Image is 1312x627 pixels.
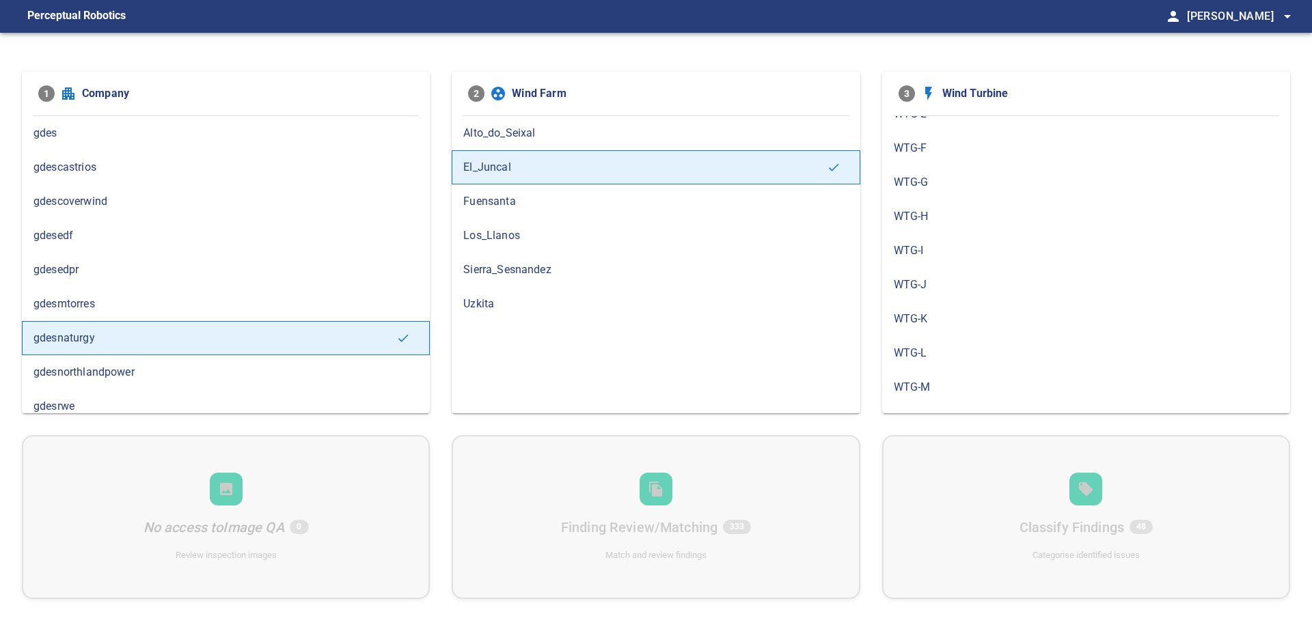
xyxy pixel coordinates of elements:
[894,345,1279,361] span: WTG-L
[452,219,860,253] div: Los_Llanos
[22,150,430,184] div: gdescastrios
[894,379,1279,395] span: WTG-M
[1279,8,1296,25] span: arrow_drop_down
[22,219,430,253] div: gdesedf
[33,364,418,380] span: gdesnorthlandpower
[27,5,126,27] figcaption: Perceptual Robotics
[452,253,860,287] div: Sierra_Sesnandez
[33,296,418,312] span: gdesmtorres
[1181,3,1296,30] button: [PERSON_NAME]
[33,125,418,141] span: gdes
[512,85,843,102] span: Wind Farm
[452,184,860,219] div: Fuensanta
[463,193,848,210] span: Fuensanta
[899,85,915,102] span: 3
[452,287,860,321] div: Uzkita
[882,268,1290,302] div: WTG-J
[22,253,430,287] div: gdesedpr
[22,355,430,389] div: gdesnorthlandpower
[22,184,430,219] div: gdescoverwind
[33,398,418,415] span: gdesrwe
[894,311,1279,327] span: WTG-K
[463,159,826,176] span: El_Juncal
[22,389,430,423] div: gdesrwe
[894,140,1279,156] span: WTG-F
[463,262,848,278] span: Sierra_Sesnandez
[22,321,430,355] div: gdesnaturgy
[882,131,1290,165] div: WTG-F
[33,330,396,346] span: gdesnaturgy
[894,174,1279,191] span: WTG-G
[882,302,1290,336] div: WTG-K
[33,159,418,176] span: gdescastrios
[463,125,848,141] span: Alto_do_Seixal
[882,165,1290,199] div: WTG-G
[468,85,484,102] span: 2
[38,85,55,102] span: 1
[463,296,848,312] span: Uzkita
[882,199,1290,234] div: WTG-H
[1165,8,1181,25] span: person
[882,234,1290,268] div: WTG-I
[882,370,1290,404] div: WTG-M
[1187,7,1296,26] span: [PERSON_NAME]
[22,287,430,321] div: gdesmtorres
[894,242,1279,259] span: WTG-I
[942,85,1274,102] span: Wind Turbine
[33,262,418,278] span: gdesedpr
[22,116,430,150] div: gdes
[882,404,1290,438] div: WTG-N
[452,116,860,150] div: Alto_do_Seixal
[882,336,1290,370] div: WTG-L
[82,85,413,102] span: Company
[33,227,418,244] span: gdesedf
[452,150,860,184] div: El_Juncal
[894,208,1279,225] span: WTG-H
[33,193,418,210] span: gdescoverwind
[463,227,848,244] span: Los_Llanos
[894,277,1279,293] span: WTG-J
